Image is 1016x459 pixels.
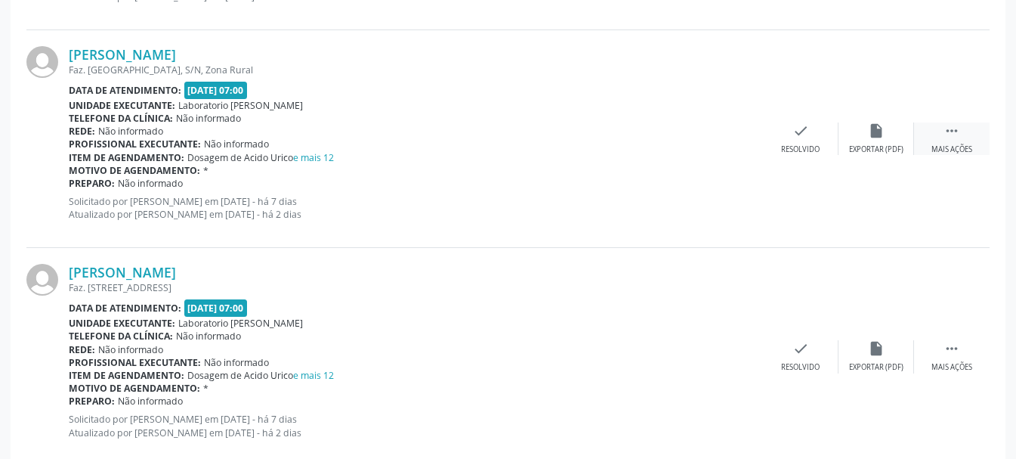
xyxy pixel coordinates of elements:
div: Exportar (PDF) [849,144,903,155]
span: Não informado [176,330,241,343]
i: insert_drive_file [868,123,885,139]
span: Laboratorio [PERSON_NAME] [178,317,303,330]
i: insert_drive_file [868,340,885,357]
i:  [943,123,960,139]
b: Profissional executante: [69,356,201,369]
p: Solicitado por [PERSON_NAME] em [DATE] - há 7 dias Atualizado por [PERSON_NAME] em [DATE] - há 2 ... [69,195,763,221]
a: [PERSON_NAME] [69,264,176,281]
div: Resolvido [781,362,820,373]
i: check [792,123,809,139]
span: Não informado [118,177,183,190]
b: Rede: [69,343,95,356]
span: Laboratorio [PERSON_NAME] [178,99,303,112]
b: Item de agendamento: [69,151,184,164]
b: Motivo de agendamento: [69,382,200,395]
span: Não informado [176,112,241,125]
b: Item de agendamento: [69,369,184,382]
a: [PERSON_NAME] [69,46,176,63]
i:  [943,340,960,357]
b: Rede: [69,125,95,138]
b: Motivo de agendamento: [69,164,200,177]
div: Exportar (PDF) [849,362,903,373]
a: e mais 12 [293,151,334,164]
b: Data de atendimento: [69,302,181,315]
div: Resolvido [781,144,820,155]
div: Faz. [GEOGRAPHIC_DATA], S/N, Zona Rural [69,64,763,76]
span: [DATE] 07:00 [184,82,248,99]
b: Telefone da clínica: [69,112,173,125]
a: e mais 12 [293,369,334,382]
span: Não informado [204,138,269,150]
span: Dosagem de Acido Urico [187,151,334,164]
b: Unidade executante: [69,99,175,112]
b: Unidade executante: [69,317,175,330]
b: Data de atendimento: [69,84,181,97]
div: Mais ações [931,144,972,155]
span: Não informado [98,343,163,356]
img: img [26,264,58,296]
div: Faz. [STREET_ADDRESS] [69,281,763,294]
i: check [792,340,809,357]
span: Não informado [204,356,269,369]
p: Solicitado por [PERSON_NAME] em [DATE] - há 7 dias Atualizado por [PERSON_NAME] em [DATE] - há 2 ... [69,413,763,439]
b: Preparo: [69,177,115,190]
span: [DATE] 07:00 [184,299,248,317]
b: Preparo: [69,395,115,408]
span: Não informado [118,395,183,408]
b: Telefone da clínica: [69,330,173,343]
span: Não informado [98,125,163,138]
div: Mais ações [931,362,972,373]
img: img [26,46,58,78]
span: Dosagem de Acido Urico [187,369,334,382]
b: Profissional executante: [69,138,201,150]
